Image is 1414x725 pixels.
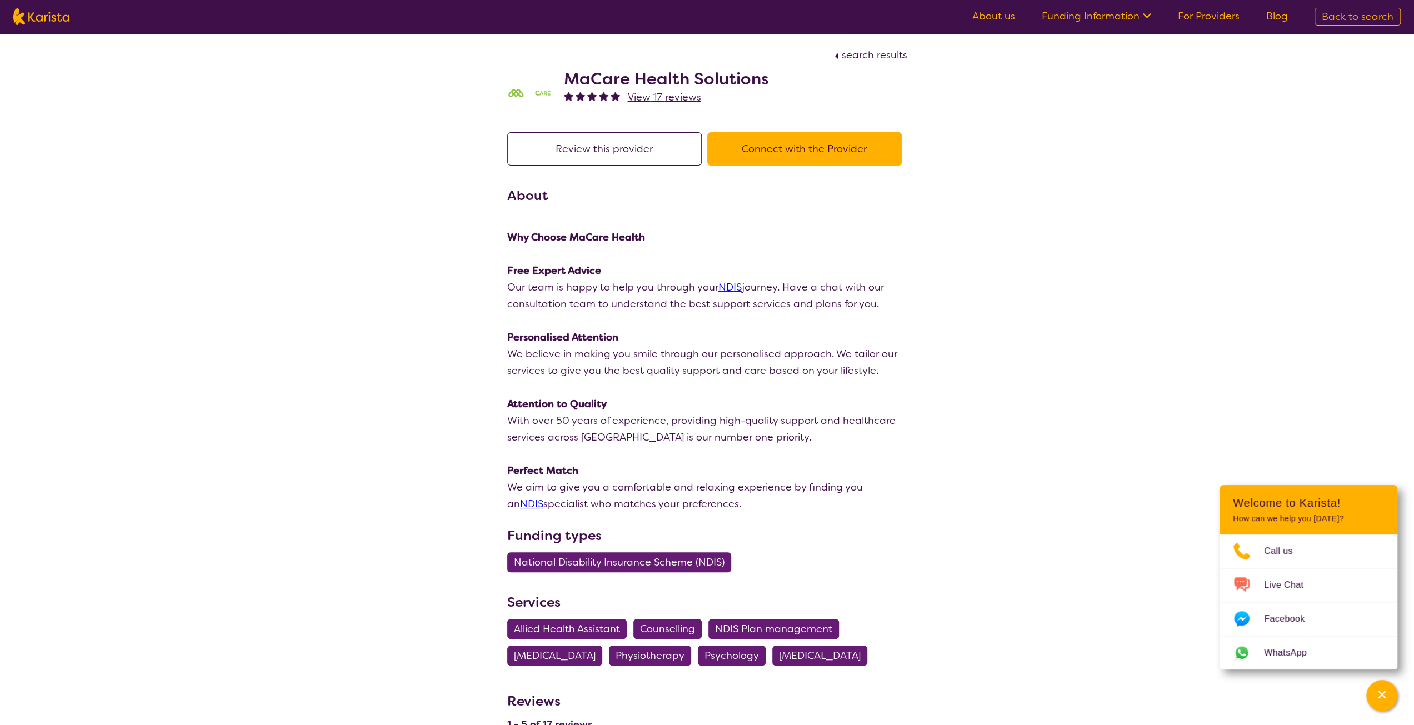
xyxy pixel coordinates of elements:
[507,331,618,344] strong: Personalised Attention
[628,89,701,106] a: View 17 reviews
[1264,543,1306,559] span: Call us
[507,592,907,612] h3: Services
[507,132,702,166] button: Review this provider
[520,497,543,511] a: NDIS
[599,91,608,101] img: fullstar
[1264,577,1317,593] span: Live Chat
[1220,636,1397,669] a: Web link opens in a new tab.
[1264,611,1318,627] span: Facebook
[718,281,742,294] a: NDIS
[514,646,596,666] span: [MEDICAL_DATA]
[1233,496,1384,509] h2: Welcome to Karista!
[507,412,907,446] p: With over 50 years of experience, providing high-quality support and healthcare services across [...
[507,346,907,379] p: We believe in making you smile through our personalised approach. We tailor our services to give ...
[507,88,552,99] img: mgttalrdbt23wl6urpfy.png
[1315,8,1401,26] a: Back to search
[507,526,907,546] h3: Funding types
[779,646,861,666] span: [MEDICAL_DATA]
[507,556,738,569] a: National Disability Insurance Scheme (NDIS)
[1264,644,1320,661] span: WhatsApp
[698,649,772,662] a: Psychology
[633,622,708,636] a: Counselling
[772,649,874,662] a: [MEDICAL_DATA]
[1220,485,1397,669] div: Channel Menu
[507,479,907,512] p: We aim to give you a comfortable and relaxing experience by finding you an specialist who matches...
[1366,680,1397,711] button: Channel Menu
[640,619,695,639] span: Counselling
[616,646,684,666] span: Physiotherapy
[1322,10,1393,23] span: Back to search
[507,142,707,156] a: Review this provider
[507,186,907,206] h3: About
[507,231,645,244] strong: Why Choose MaCare Health
[707,142,907,156] a: Connect with the Provider
[707,132,902,166] button: Connect with the Provider
[1233,514,1384,523] p: How can we help you [DATE]?
[507,622,633,636] a: Allied Health Assistant
[611,91,620,101] img: fullstar
[1266,9,1288,23] a: Blog
[514,619,620,639] span: Allied Health Assistant
[507,464,578,477] strong: Perfect Match
[564,69,769,89] h2: MaCare Health Solutions
[628,91,701,104] span: View 17 reviews
[514,552,725,572] span: National Disability Insurance Scheme (NDIS)
[1220,534,1397,669] ul: Choose channel
[587,91,597,101] img: fullstar
[832,48,907,62] a: search results
[1178,9,1240,23] a: For Providers
[507,279,907,312] p: Our team is happy to help you through your journey. Have a chat with our consultation team to und...
[564,91,573,101] img: fullstar
[507,264,601,277] strong: Free Expert Advice
[609,649,698,662] a: Physiotherapy
[1042,9,1151,23] a: Funding Information
[13,8,69,25] img: Karista logo
[576,91,585,101] img: fullstar
[507,397,607,411] strong: Attention to Quality
[842,48,907,62] span: search results
[972,9,1015,23] a: About us
[715,619,832,639] span: NDIS Plan management
[704,646,759,666] span: Psychology
[507,649,609,662] a: [MEDICAL_DATA]
[708,622,846,636] a: NDIS Plan management
[507,686,592,711] h3: Reviews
